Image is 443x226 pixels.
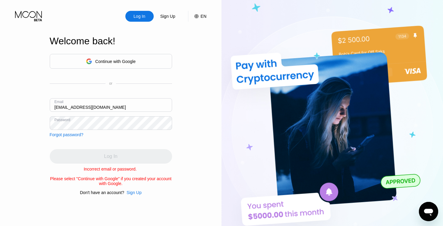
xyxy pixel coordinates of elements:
[188,11,206,22] div: EN
[419,202,438,221] iframe: Button to launch messaging window
[109,81,112,86] div: or
[124,190,142,195] div: Sign Up
[154,11,182,22] div: Sign Up
[50,36,172,47] div: Welcome back!
[50,132,83,137] div: Forgot password?
[127,190,142,195] div: Sign Up
[80,190,124,195] div: Don't have an account?
[133,13,146,19] div: Log In
[125,11,154,22] div: Log In
[55,100,64,104] div: Email
[50,167,172,186] div: Incorrect email or password. Please select "Continue with Google" if you created your account wit...
[50,54,172,69] div: Continue with Google
[201,14,206,19] div: EN
[160,13,176,19] div: Sign Up
[55,118,71,122] div: Password
[95,59,136,64] div: Continue with Google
